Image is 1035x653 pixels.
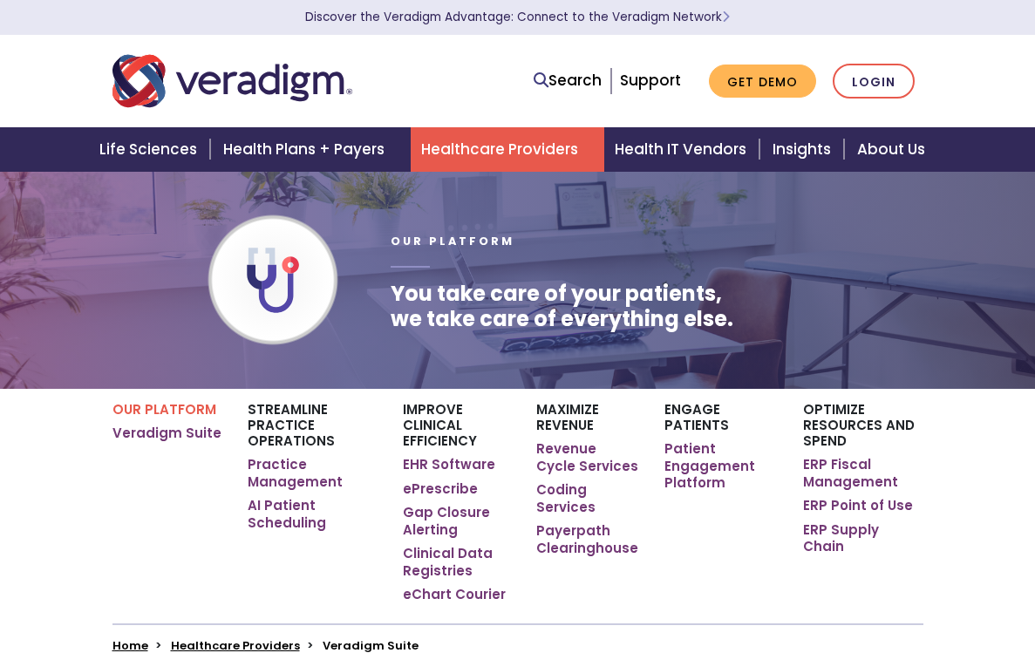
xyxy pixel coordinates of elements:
[762,127,847,172] a: Insights
[305,9,730,25] a: Discover the Veradigm Advantage: Connect to the Veradigm NetworkLearn More
[536,481,638,515] a: Coding Services
[803,521,923,555] a: ERP Supply Chain
[803,497,913,514] a: ERP Point of Use
[391,234,514,248] span: Our Platform
[248,456,377,490] a: Practice Management
[833,64,915,99] a: Login
[112,52,352,110] img: Veradigm logo
[722,9,730,25] span: Learn More
[534,69,602,92] a: Search
[213,127,411,172] a: Health Plans + Payers
[403,456,495,473] a: EHR Software
[403,545,510,579] a: Clinical Data Registries
[604,127,762,172] a: Health IT Vendors
[536,522,638,556] a: Payerpath Clearinghouse
[248,497,377,531] a: AI Patient Scheduling
[847,127,946,172] a: About Us
[411,127,604,172] a: Healthcare Providers
[403,480,478,498] a: ePrescribe
[403,504,510,538] a: Gap Closure Alerting
[803,456,923,490] a: ERP Fiscal Management
[403,586,506,603] a: eChart Courier
[391,282,733,332] h1: You take care of your patients, we take care of everything else.
[664,440,777,492] a: Patient Engagement Platform
[620,70,681,91] a: Support
[112,425,221,442] a: Veradigm Suite
[536,440,638,474] a: Revenue Cycle Services
[89,127,213,172] a: Life Sciences
[709,65,816,99] a: Get Demo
